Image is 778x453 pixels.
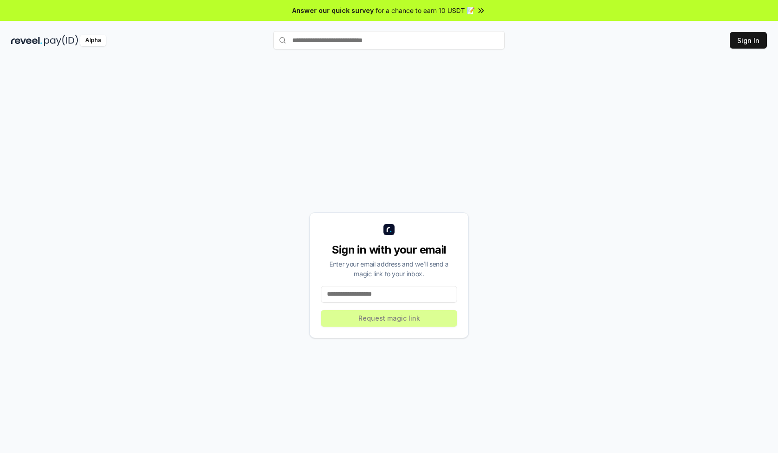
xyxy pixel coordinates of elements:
[44,35,78,46] img: pay_id
[383,224,395,235] img: logo_small
[376,6,475,15] span: for a chance to earn 10 USDT 📝
[321,259,457,279] div: Enter your email address and we’ll send a magic link to your inbox.
[80,35,106,46] div: Alpha
[321,242,457,257] div: Sign in with your email
[11,35,42,46] img: reveel_dark
[730,32,767,49] button: Sign In
[292,6,374,15] span: Answer our quick survey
